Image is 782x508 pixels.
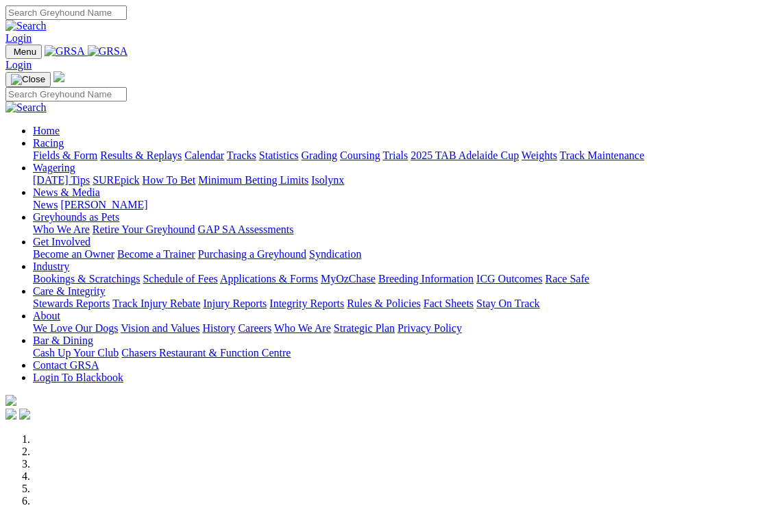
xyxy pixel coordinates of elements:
[545,273,589,285] a: Race Safe
[560,149,644,161] a: Track Maintenance
[311,174,344,186] a: Isolynx
[340,149,380,161] a: Coursing
[33,347,777,359] div: Bar & Dining
[88,45,128,58] img: GRSA
[33,372,123,383] a: Login To Blackbook
[121,347,291,359] a: Chasers Restaurant & Function Centre
[33,211,119,223] a: Greyhounds as Pets
[33,248,114,260] a: Become an Owner
[198,248,306,260] a: Purchasing a Greyhound
[398,322,462,334] a: Privacy Policy
[238,322,271,334] a: Careers
[143,174,196,186] a: How To Bet
[227,149,256,161] a: Tracks
[45,45,85,58] img: GRSA
[5,20,47,32] img: Search
[33,174,777,186] div: Wagering
[378,273,474,285] a: Breeding Information
[259,149,299,161] a: Statistics
[274,322,331,334] a: Who We Are
[33,261,69,272] a: Industry
[33,199,777,211] div: News & Media
[5,59,32,71] a: Login
[5,72,51,87] button: Toggle navigation
[33,273,777,285] div: Industry
[33,359,99,371] a: Contact GRSA
[321,273,376,285] a: MyOzChase
[14,47,36,57] span: Menu
[33,162,75,173] a: Wagering
[33,335,93,346] a: Bar & Dining
[5,32,32,44] a: Login
[302,149,337,161] a: Grading
[33,186,100,198] a: News & Media
[33,310,60,322] a: About
[53,71,64,82] img: logo-grsa-white.png
[143,273,217,285] a: Schedule of Fees
[198,223,294,235] a: GAP SA Assessments
[424,298,474,309] a: Fact Sheets
[5,87,127,101] input: Search
[33,149,97,161] a: Fields & Form
[5,101,47,114] img: Search
[334,322,395,334] a: Strategic Plan
[522,149,557,161] a: Weights
[33,273,140,285] a: Bookings & Scratchings
[33,223,90,235] a: Who We Are
[33,248,777,261] div: Get Involved
[33,322,777,335] div: About
[19,409,30,420] img: twitter.svg
[93,223,195,235] a: Retire Your Greyhound
[476,273,542,285] a: ICG Outcomes
[203,298,267,309] a: Injury Reports
[220,273,318,285] a: Applications & Forms
[33,149,777,162] div: Racing
[121,322,199,334] a: Vision and Values
[202,322,235,334] a: History
[382,149,408,161] a: Trials
[112,298,200,309] a: Track Injury Rebate
[309,248,361,260] a: Syndication
[5,5,127,20] input: Search
[5,395,16,406] img: logo-grsa-white.png
[184,149,224,161] a: Calendar
[100,149,182,161] a: Results & Replays
[33,236,90,247] a: Get Involved
[33,347,119,359] a: Cash Up Your Club
[5,409,16,420] img: facebook.svg
[33,223,777,236] div: Greyhounds as Pets
[33,285,106,297] a: Care & Integrity
[11,74,45,85] img: Close
[117,248,195,260] a: Become a Trainer
[198,174,308,186] a: Minimum Betting Limits
[60,199,147,210] a: [PERSON_NAME]
[33,322,118,334] a: We Love Our Dogs
[5,45,42,59] button: Toggle navigation
[33,137,64,149] a: Racing
[33,298,110,309] a: Stewards Reports
[93,174,139,186] a: SUREpick
[33,125,60,136] a: Home
[476,298,539,309] a: Stay On Track
[33,298,777,310] div: Care & Integrity
[33,199,58,210] a: News
[33,174,90,186] a: [DATE] Tips
[269,298,344,309] a: Integrity Reports
[411,149,519,161] a: 2025 TAB Adelaide Cup
[347,298,421,309] a: Rules & Policies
